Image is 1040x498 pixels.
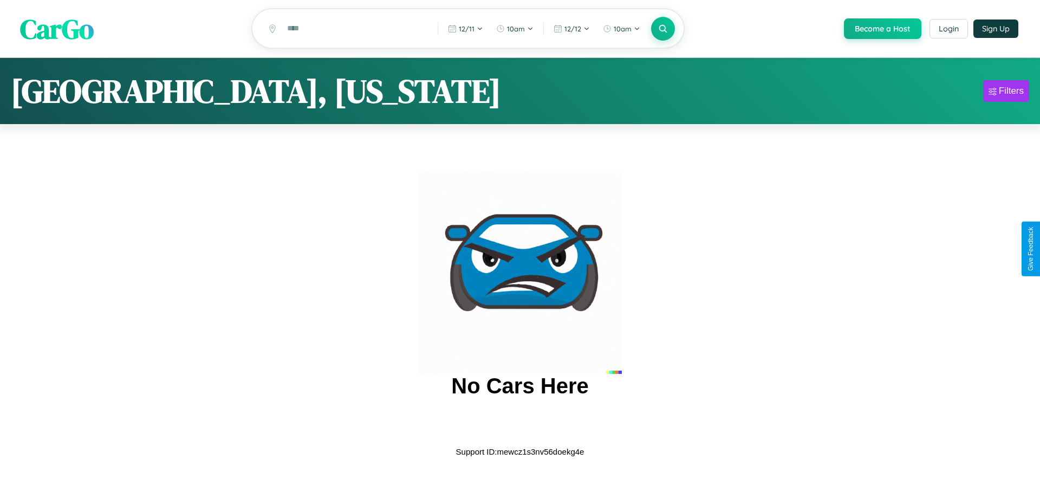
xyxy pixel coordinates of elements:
button: 12/12 [548,20,595,37]
div: Give Feedback [1027,227,1035,271]
button: Login [929,19,968,38]
button: 12/11 [443,20,489,37]
span: 12 / 12 [564,24,581,33]
h2: No Cars Here [451,374,588,398]
span: 10am [507,24,525,33]
button: Become a Host [844,18,921,39]
h1: [GEOGRAPHIC_DATA], [US_STATE] [11,69,501,113]
span: CarGo [20,10,94,47]
div: Filters [999,86,1024,96]
button: Sign Up [973,20,1018,38]
span: 10am [614,24,632,33]
p: Support ID: mewcz1s3nv56doekg4e [456,444,584,459]
button: 10am [597,20,646,37]
button: 10am [491,20,539,37]
img: car [418,170,622,374]
button: Filters [983,80,1029,102]
span: 12 / 11 [459,24,474,33]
